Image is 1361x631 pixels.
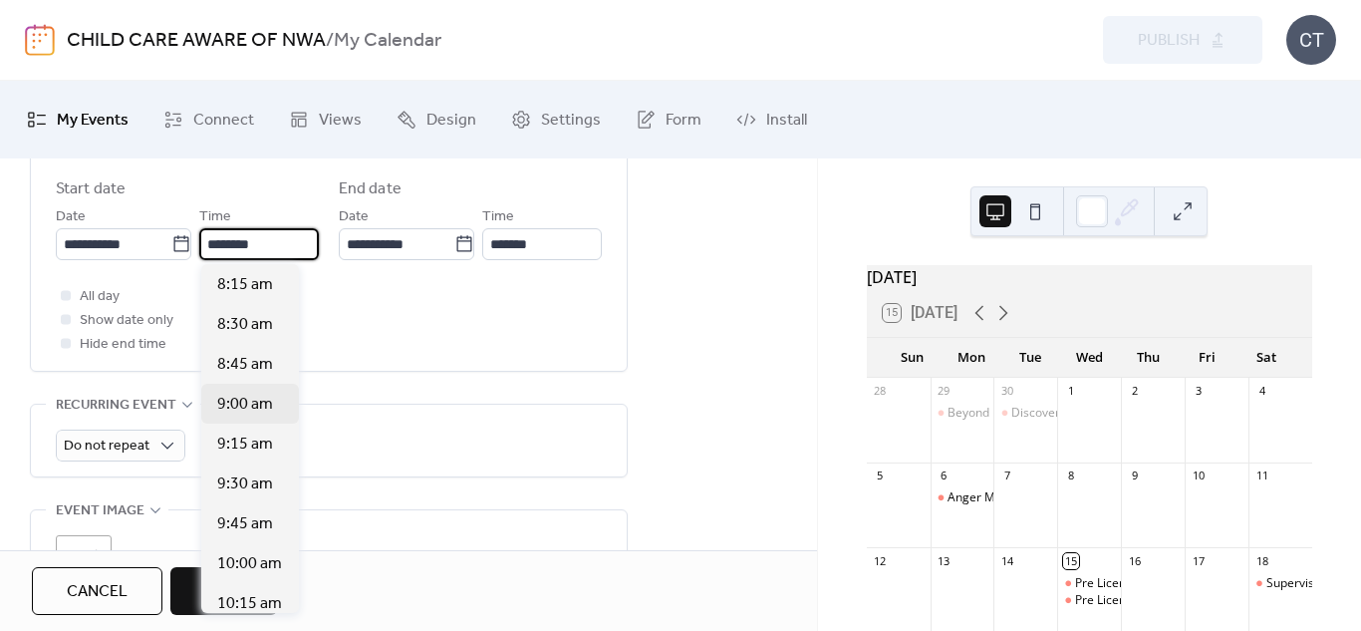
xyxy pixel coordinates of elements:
div: Discover & Wonder: Introducing Nonfiction to Early Learners [1011,405,1345,422]
b: My Calendar [334,22,441,60]
span: Show date only [80,309,173,333]
div: 17 [1191,553,1206,568]
div: 4 [1254,384,1269,399]
span: 8:15 am [217,273,273,297]
div: 7 [999,469,1014,483]
div: Anger Management Skills Part 1 [931,489,994,506]
div: 1 [1063,384,1078,399]
div: End date [339,177,402,201]
span: Date [339,205,369,229]
button: Cancel [32,567,162,615]
div: Supervision [1248,575,1312,592]
span: 9:45 am [217,512,273,536]
a: Settings [496,89,616,151]
div: 11 [1254,469,1269,483]
span: 8:30 am [217,313,273,337]
span: 10:15 am [217,592,282,616]
div: 8 [1063,469,1078,483]
div: 30 [999,384,1014,399]
div: Tue [1000,338,1059,378]
span: Cancel [67,580,128,604]
span: Do not repeat [64,433,149,460]
div: 12 [873,553,888,568]
span: 9:00 am [217,393,273,417]
a: Form [621,89,716,151]
span: All day [80,285,120,309]
a: CHILD CARE AWARE OF NWA [67,22,326,60]
span: Settings [541,105,601,137]
div: 13 [937,553,952,568]
div: Beyond Behavior Management Part 3 [931,405,994,422]
img: logo [25,24,55,56]
div: Pre Licensing for Centers [1057,575,1121,592]
span: 9:15 am [217,433,273,457]
div: Beyond Behavior Management Part 3 [948,405,1156,422]
span: Recurring event [56,394,176,418]
div: CT [1286,15,1336,65]
div: 14 [999,553,1014,568]
div: Sun [883,338,942,378]
div: 3 [1191,384,1206,399]
b: / [326,22,334,60]
div: Supervision [1266,575,1331,592]
a: Views [274,89,377,151]
a: Connect [148,89,269,151]
div: Pre Licensing for Homes [1075,592,1211,609]
div: Discover & Wonder: Introducing Nonfiction to Early Learners [993,405,1057,422]
div: 16 [1127,553,1142,568]
div: 28 [873,384,888,399]
div: Pre Licensing for Homes [1057,592,1121,609]
div: 18 [1254,553,1269,568]
span: Form [666,105,701,137]
span: Connect [193,105,254,137]
div: 9 [1127,469,1142,483]
div: Start date [56,177,126,201]
span: Event image [56,499,144,523]
div: [DATE] [867,265,1312,289]
div: Anger Management Skills Part 1 [948,489,1126,506]
div: 29 [937,384,952,399]
div: Thu [1119,338,1178,378]
span: My Events [57,105,129,137]
div: 15 [1063,553,1078,568]
span: Date [56,205,86,229]
span: Time [199,205,231,229]
div: 2 [1127,384,1142,399]
a: Design [382,89,491,151]
span: Install [766,105,807,137]
span: Time [482,205,514,229]
div: ; [56,535,112,591]
button: Save [170,567,277,615]
span: Design [426,105,476,137]
span: 10:00 am [217,552,282,576]
div: 10 [1191,469,1206,483]
div: Mon [942,338,1000,378]
span: Hide end time [80,333,166,357]
span: 9:30 am [217,473,273,496]
a: Install [721,89,822,151]
div: Wed [1060,338,1119,378]
a: My Events [12,89,143,151]
div: 5 [873,469,888,483]
span: Views [319,105,362,137]
span: 8:45 am [217,353,273,377]
span: Date and time [56,142,157,165]
div: Fri [1178,338,1236,378]
div: Sat [1237,338,1296,378]
div: 6 [937,469,952,483]
div: Pre Licensing for Centers [1075,575,1215,592]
